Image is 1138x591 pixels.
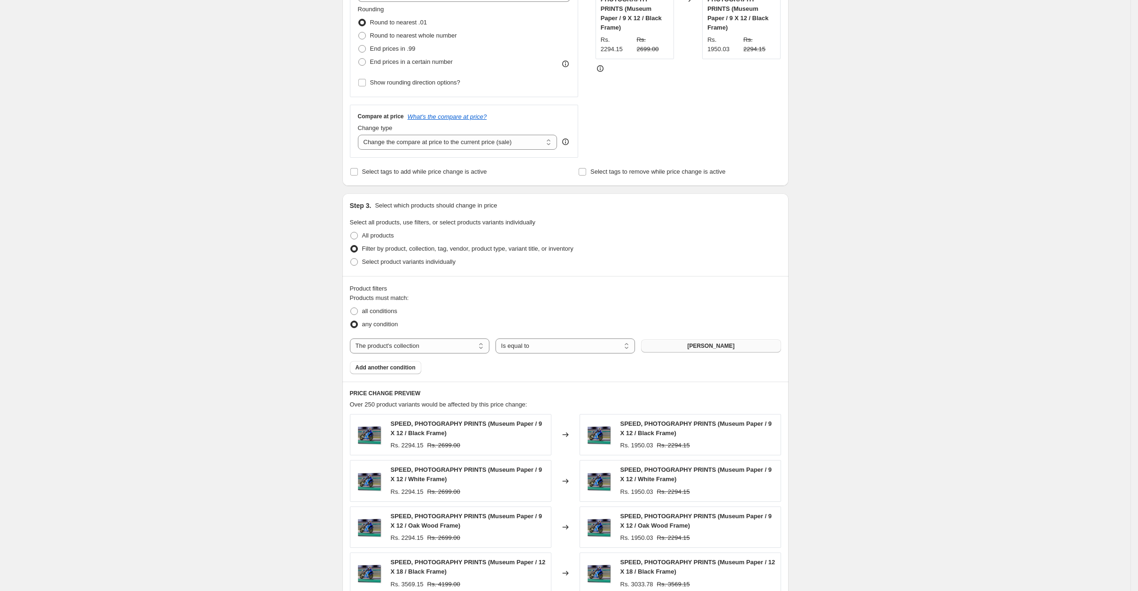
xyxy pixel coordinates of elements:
span: End prices in .99 [370,45,416,52]
h6: PRICE CHANGE PREVIEW [350,390,781,397]
span: Select tags to remove while price change is active [590,168,726,175]
strike: Rs. 2699.00 [636,35,669,54]
div: Rs. 2294.15 [601,35,633,54]
span: SPEED, PHOTOGRAPHY PRINTS (Museum Paper / 9 X 12 / Oak Wood Frame) [391,513,542,529]
span: Select all products, use filters, or select products variants individually [350,219,535,226]
button: Add another condition [350,361,421,374]
strike: Rs. 2294.15 [743,35,776,54]
div: Rs. 2294.15 [391,441,424,450]
strike: Rs. 2699.00 [427,441,460,450]
span: Show rounding direction options? [370,79,460,86]
span: Products must match: [350,294,409,301]
p: Select which products should change in price [375,201,497,210]
span: [PERSON_NAME] [687,342,735,350]
img: speed-bike-poster-in-Gallery-Wrap_80x.jpg [585,559,613,587]
span: SPEED, PHOTOGRAPHY PRINTS (Museum Paper / 9 X 12 / Oak Wood Frame) [620,513,772,529]
strike: Rs. 2699.00 [427,487,460,497]
img: speed-bike-poster-in-Gallery-Wrap_80x.jpg [355,467,383,495]
div: Rs. 1950.03 [707,35,740,54]
img: speed-bike-poster-in-Gallery-Wrap_80x.jpg [585,513,613,541]
img: speed-bike-poster-in-Gallery-Wrap_80x.jpg [585,421,613,449]
span: Round to nearest whole number [370,32,457,39]
span: SPEED, PHOTOGRAPHY PRINTS (Museum Paper / 9 X 12 / White Frame) [391,466,542,483]
span: Select product variants individually [362,258,456,265]
div: Product filters [350,284,781,293]
div: Rs. 3033.78 [620,580,653,589]
span: Filter by product, collection, tag, vendor, product type, variant title, or inventory [362,245,573,252]
span: All products [362,232,394,239]
img: speed-bike-poster-in-Gallery-Wrap_80x.jpg [355,559,383,587]
span: SPEED, PHOTOGRAPHY PRINTS (Museum Paper / 12 X 18 / Black Frame) [391,559,546,575]
span: SPEED, PHOTOGRAPHY PRINTS (Museum Paper / 9 X 12 / Black Frame) [391,420,542,437]
span: End prices in a certain number [370,58,453,65]
div: Rs. 1950.03 [620,487,653,497]
h2: Step 3. [350,201,372,210]
div: Rs. 2294.15 [391,533,424,543]
div: Rs. 1950.03 [620,441,653,450]
img: speed-bike-poster-in-Gallery-Wrap_80x.jpg [355,513,383,541]
span: Add another condition [356,364,416,371]
div: help [561,137,570,146]
span: Select tags to add while price change is active [362,168,487,175]
span: Over 250 product variants would be affected by this price change: [350,401,527,408]
div: Rs. 2294.15 [391,487,424,497]
strike: Rs. 2294.15 [657,533,690,543]
strike: Rs. 2294.15 [657,441,690,450]
h3: Compare at price [358,113,404,120]
span: Change type [358,124,393,131]
span: SPEED, PHOTOGRAPHY PRINTS (Museum Paper / 12 X 18 / Black Frame) [620,559,775,575]
span: SPEED, PHOTOGRAPHY PRINTS (Museum Paper / 9 X 12 / White Frame) [620,466,772,483]
img: speed-bike-poster-in-Gallery-Wrap_80x.jpg [585,467,613,495]
button: What's the compare at price? [408,113,487,120]
strike: Rs. 4199.00 [427,580,460,589]
strike: Rs. 3569.15 [657,580,690,589]
span: SPEED, PHOTOGRAPHY PRINTS (Museum Paper / 9 X 12 / Black Frame) [620,420,772,437]
span: Rounding [358,6,384,13]
img: speed-bike-poster-in-Gallery-Wrap_80x.jpg [355,421,383,449]
div: Rs. 3569.15 [391,580,424,589]
span: all conditions [362,307,397,315]
div: Rs. 1950.03 [620,533,653,543]
span: Round to nearest .01 [370,19,427,26]
strike: Rs. 2294.15 [657,487,690,497]
button: ABDELKADER ALLAM [641,339,781,353]
strike: Rs. 2699.00 [427,533,460,543]
span: any condition [362,321,398,328]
